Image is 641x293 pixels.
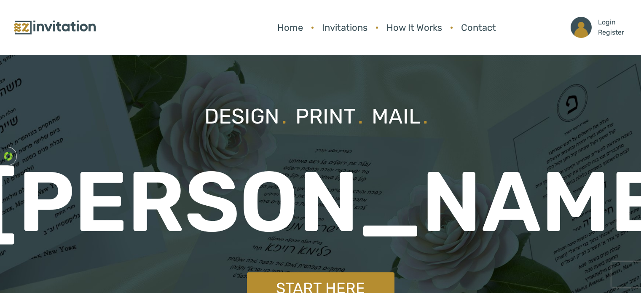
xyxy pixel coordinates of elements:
[423,104,428,129] span: .
[282,104,287,129] span: .
[358,104,363,129] span: .
[382,16,446,39] a: How It Works
[566,13,628,42] a: LoginRegister
[204,101,437,132] p: Design Print Mail
[571,17,592,38] img: ico_account.png
[318,16,372,39] a: Invitations
[598,17,624,38] p: Login Register
[273,16,307,39] a: Home
[457,16,500,39] a: Contact
[13,19,97,37] img: logo.png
